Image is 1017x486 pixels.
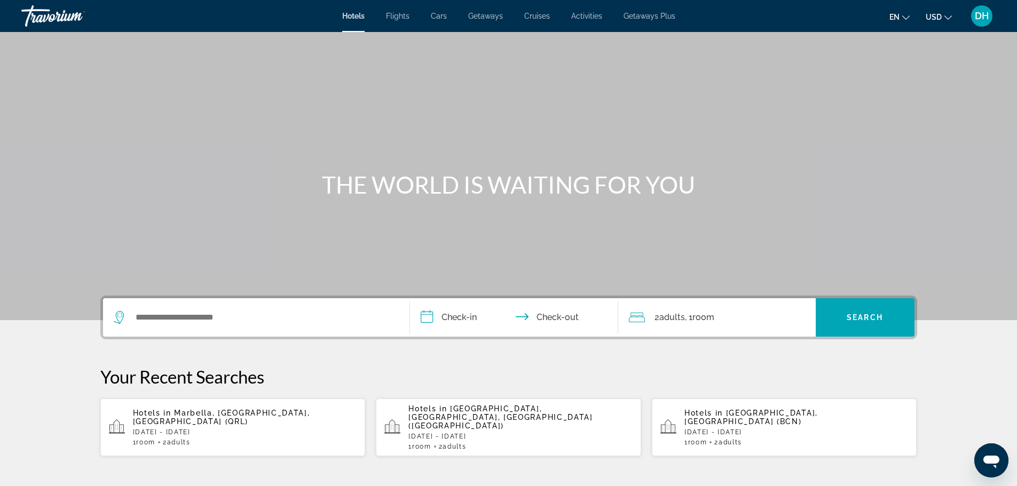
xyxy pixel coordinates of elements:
a: Travorium [21,2,128,30]
p: [DATE] - [DATE] [133,428,357,436]
span: Room [136,439,155,446]
button: Search [816,298,914,337]
a: Cruises [524,12,550,20]
a: Getaways [468,12,503,20]
button: Hotels in Marbella, [GEOGRAPHIC_DATA], [GEOGRAPHIC_DATA] (QRL)[DATE] - [DATE]1Room2Adults [100,398,366,457]
iframe: Button to launch messaging window [974,443,1008,477]
div: Search widget [103,298,914,337]
span: DH [975,11,989,21]
span: Room [692,312,714,322]
a: Activities [571,12,602,20]
span: Search [847,313,883,322]
span: 2 [163,439,191,446]
span: USD [926,13,942,21]
a: Hotels [342,12,365,20]
span: Room [412,443,431,450]
span: 2 [714,439,742,446]
span: Room [688,439,707,446]
span: Adults [443,443,466,450]
span: , 1 [685,310,714,325]
span: Marbella, [GEOGRAPHIC_DATA], [GEOGRAPHIC_DATA] (QRL) [133,409,310,426]
span: 2 [439,443,467,450]
button: Hotels in [GEOGRAPHIC_DATA], [GEOGRAPHIC_DATA], [GEOGRAPHIC_DATA] ([GEOGRAPHIC_DATA])[DATE] - [DA... [376,398,641,457]
h1: THE WORLD IS WAITING FOR YOU [309,171,709,198]
span: 1 [684,439,707,446]
button: Check in and out dates [410,298,618,337]
a: Cars [431,12,447,20]
span: Adults [167,439,191,446]
button: Hotels in [GEOGRAPHIC_DATA], [GEOGRAPHIC_DATA] (BCN)[DATE] - [DATE]1Room2Adults [652,398,917,457]
p: [DATE] - [DATE] [408,433,633,440]
span: 1 [133,439,155,446]
button: Travelers: 2 adults, 0 children [618,298,816,337]
span: Hotels in [133,409,171,417]
span: Hotels in [408,404,447,413]
span: en [889,13,900,21]
a: Getaways Plus [624,12,675,20]
button: Change currency [926,9,952,25]
a: Flights [386,12,409,20]
span: Hotels in [684,409,723,417]
span: [GEOGRAPHIC_DATA], [GEOGRAPHIC_DATA], [GEOGRAPHIC_DATA] ([GEOGRAPHIC_DATA]) [408,404,593,430]
p: Your Recent Searches [100,366,917,387]
button: User Menu [968,5,996,27]
span: 1 [408,443,431,450]
span: Adults [659,312,685,322]
p: [DATE] - [DATE] [684,428,909,436]
span: [GEOGRAPHIC_DATA], [GEOGRAPHIC_DATA] (BCN) [684,409,818,426]
button: Change language [889,9,910,25]
span: 2 [655,310,685,325]
span: Adults [719,439,742,446]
